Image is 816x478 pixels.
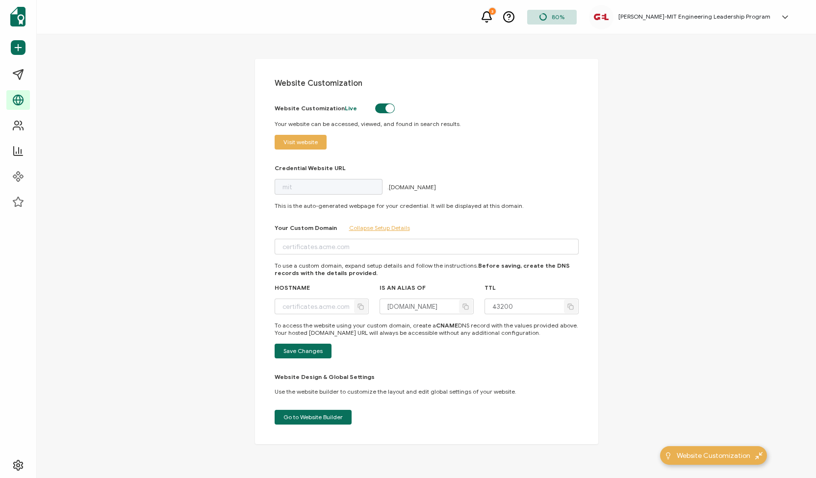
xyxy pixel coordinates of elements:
[275,239,579,254] input: certificates.acme.com
[489,8,496,15] div: 3
[283,414,343,420] span: Go to Website Builder
[275,120,579,127] p: Your website can be accessed, viewed, and found in search results.
[275,78,579,88] h1: Website Customization
[275,299,369,314] input: certificates.acme.com
[275,202,579,209] p: This is the auto-generated webpage for your credential. It will be displayed at this domain.
[275,179,382,195] input: acme
[275,262,570,277] b: Before saving, create the DNS records with the details provided.
[345,104,357,112] span: Live
[275,262,579,277] p: To use a custom domain, expand setup details and follow the instructions.
[10,7,25,26] img: sertifier-logomark-colored.svg
[275,164,346,172] h2: Credential Website URL
[380,299,474,314] input: xyz.verified.cv
[755,452,763,459] img: minimize-icon.svg
[349,224,410,231] a: Collapse Setup Details
[275,344,331,358] button: Save Changes
[436,322,458,329] strong: CNAME
[275,224,337,231] h2: Your Custom Domain
[594,14,609,20] img: 1932ce64-77af-42d9-bdb5-e9a928dffb02.jpeg
[387,183,436,191] span: .[DOMAIN_NAME]
[275,410,352,425] button: Go to Website Builder
[552,13,564,21] span: 80%
[275,135,327,150] button: Visit website
[484,284,496,291] h2: TTL
[275,284,310,291] h2: HOSTNAME
[275,322,579,336] div: To access the website using your custom domain, create a DNS record with the values provided abov...
[677,451,750,461] span: Website Customization
[283,348,323,354] span: Save Changes
[380,284,426,291] h2: IS AN ALIAS OF
[275,373,375,380] h2: Website Design & Global Settings
[275,104,368,112] h2: Website Customization
[275,388,579,395] p: Use the website builder to customize the layout and edit global settings of your website.
[618,13,770,20] h5: [PERSON_NAME]-MIT Engineering Leadership Program
[283,139,318,145] span: Visit website
[767,431,816,478] iframe: Chat Widget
